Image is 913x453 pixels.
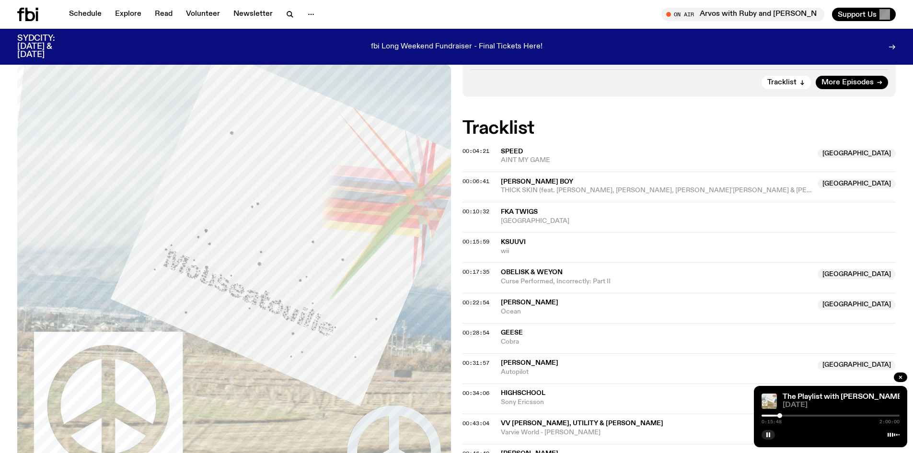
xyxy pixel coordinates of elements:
[501,360,558,366] span: [PERSON_NAME]
[462,177,489,185] span: 00:06:41
[501,247,896,256] span: wii
[501,186,812,195] span: THICK SKIN (feat. [PERSON_NAME], [PERSON_NAME], [PERSON_NAME]'[PERSON_NAME] & [PERSON_NAME])
[832,8,896,21] button: Support Us
[462,421,489,426] button: 00:43:04
[228,8,278,21] a: Newsletter
[501,307,812,316] span: Ocean
[462,268,489,276] span: 00:17:35
[501,299,558,306] span: [PERSON_NAME]
[63,8,107,21] a: Schedule
[501,390,545,396] span: HighSchool
[180,8,226,21] a: Volunteer
[462,149,489,154] button: 00:04:21
[462,359,489,367] span: 00:31:57
[501,239,526,245] span: ksuuvi
[462,239,489,244] button: 00:15:59
[818,360,896,370] span: [GEOGRAPHIC_DATA]
[501,428,812,437] span: Varvie World - [PERSON_NAME]
[501,148,523,155] span: SPEED
[818,269,896,279] span: [GEOGRAPHIC_DATA]
[462,389,489,397] span: 00:34:06
[462,147,489,155] span: 00:04:21
[501,209,538,215] span: FKA twigs
[501,269,563,276] span: Obelisk & Weyon
[462,179,489,184] button: 00:06:41
[879,419,900,424] span: 2:00:00
[767,79,797,86] span: Tracklist
[818,179,896,188] span: [GEOGRAPHIC_DATA]
[462,238,489,245] span: 00:15:59
[501,277,812,286] span: Curse Performed, Incorrectly: Part II
[501,420,663,427] span: Vv [PERSON_NAME], UTILITY & [PERSON_NAME]
[501,398,896,407] span: Sony Ericsson
[462,360,489,366] button: 00:31:57
[762,419,782,424] span: 0:15:48
[149,8,178,21] a: Read
[783,402,900,409] span: [DATE]
[462,330,489,336] button: 00:28:54
[462,391,489,396] button: 00:34:06
[501,156,812,165] span: AINT MY GAME
[821,79,874,86] span: More Episodes
[818,300,896,310] span: [GEOGRAPHIC_DATA]
[109,8,147,21] a: Explore
[462,120,896,137] h2: Tracklist
[462,269,489,275] button: 00:17:35
[371,43,543,51] p: fbi Long Weekend Fundraiser - Final Tickets Here!
[462,300,489,305] button: 00:22:54
[462,329,489,337] span: 00:28:54
[838,10,877,19] span: Support Us
[462,419,489,427] span: 00:43:04
[661,8,824,21] button: On AirArvos with Ruby and [PERSON_NAME]
[501,217,896,226] span: [GEOGRAPHIC_DATA]
[816,76,888,89] a: More Episodes
[501,337,896,347] span: Cobra
[762,76,811,89] button: Tracklist
[462,208,489,215] span: 00:10:32
[462,299,489,306] span: 00:22:54
[501,178,573,185] span: [PERSON_NAME] Boy
[17,35,79,59] h3: SYDCITY: [DATE] & [DATE]
[501,329,523,336] span: Geese
[501,368,812,377] span: Autopilot
[818,149,896,158] span: [GEOGRAPHIC_DATA]
[462,209,489,214] button: 00:10:32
